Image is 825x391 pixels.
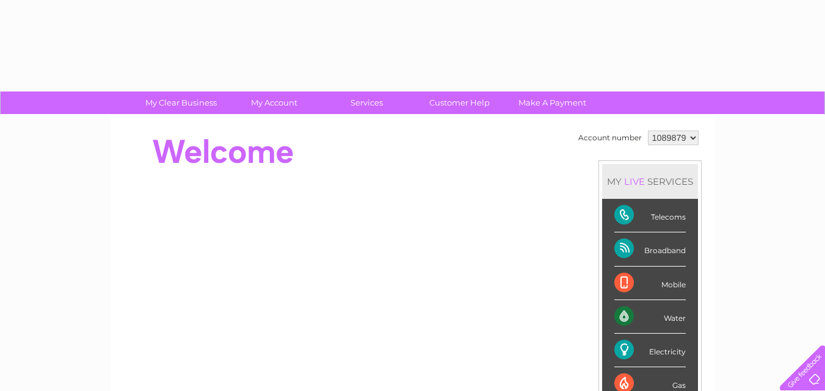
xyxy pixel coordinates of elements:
a: My Clear Business [131,91,231,114]
div: Broadband [614,232,686,266]
a: My Account [224,91,324,114]
div: Electricity [614,334,686,367]
td: Account number [575,127,645,148]
div: MY SERVICES [602,164,698,199]
a: Services [316,91,417,114]
div: LIVE [622,176,647,187]
div: Telecoms [614,199,686,232]
div: Water [614,300,686,334]
a: Make A Payment [502,91,603,114]
div: Mobile [614,267,686,300]
a: Customer Help [409,91,510,114]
